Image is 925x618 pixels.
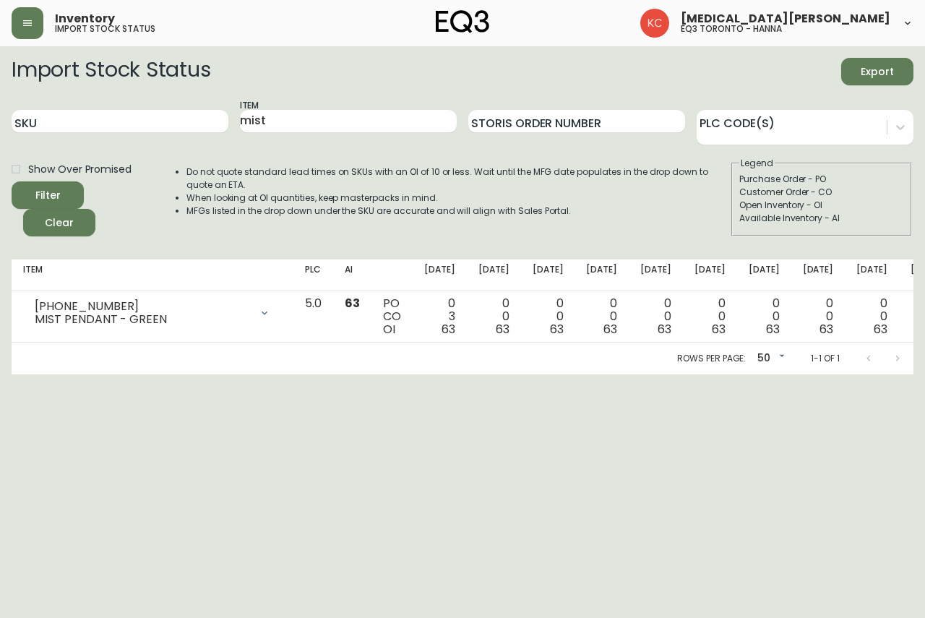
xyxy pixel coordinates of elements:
[35,214,84,232] span: Clear
[186,166,730,192] li: Do not quote standard lead times on SKUs with an OI of 10 or less. Wait until the MFG date popula...
[424,297,455,336] div: 0 3
[712,321,726,338] span: 63
[683,259,737,291] th: [DATE]
[12,181,84,209] button: Filter
[293,259,333,291] th: PLC
[186,192,730,205] li: When looking at OI quantities, keep masterpacks in mind.
[856,297,887,336] div: 0 0
[383,297,401,336] div: PO CO
[749,297,780,336] div: 0 0
[803,297,834,336] div: 0 0
[23,209,95,236] button: Clear
[467,259,521,291] th: [DATE]
[681,13,890,25] span: [MEDICAL_DATA][PERSON_NAME]
[35,313,250,326] div: MIST PENDANT - GREEN
[521,259,575,291] th: [DATE]
[658,321,671,338] span: 63
[739,186,904,199] div: Customer Order - CO
[853,63,902,81] span: Export
[442,321,455,338] span: 63
[55,13,115,25] span: Inventory
[811,352,840,365] p: 1-1 of 1
[739,199,904,212] div: Open Inventory - OI
[293,291,333,343] td: 5.0
[12,58,210,85] h2: Import Stock Status
[550,321,564,338] span: 63
[12,259,293,291] th: Item
[640,297,671,336] div: 0 0
[603,321,617,338] span: 63
[766,321,780,338] span: 63
[333,259,371,291] th: AI
[23,297,282,329] div: [PHONE_NUMBER]MIST PENDANT - GREEN
[694,297,726,336] div: 0 0
[845,259,899,291] th: [DATE]
[575,259,629,291] th: [DATE]
[819,321,833,338] span: 63
[752,347,788,371] div: 50
[35,300,250,313] div: [PHONE_NUMBER]
[533,297,564,336] div: 0 0
[739,173,904,186] div: Purchase Order - PO
[677,352,746,365] p: Rows per page:
[496,321,509,338] span: 63
[55,25,155,33] h5: import stock status
[186,205,730,218] li: MFGs listed in the drop down under the SKU are accurate and will align with Sales Portal.
[841,58,913,85] button: Export
[640,9,669,38] img: 6487344ffbf0e7f3b216948508909409
[478,297,509,336] div: 0 0
[383,321,395,338] span: OI
[791,259,846,291] th: [DATE]
[681,25,782,33] h5: eq3 toronto - hanna
[629,259,683,291] th: [DATE]
[28,162,132,177] span: Show Over Promised
[737,259,791,291] th: [DATE]
[874,321,887,338] span: 63
[739,212,904,225] div: Available Inventory - AI
[586,297,617,336] div: 0 0
[413,259,467,291] th: [DATE]
[345,295,360,312] span: 63
[739,157,775,170] legend: Legend
[436,10,489,33] img: logo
